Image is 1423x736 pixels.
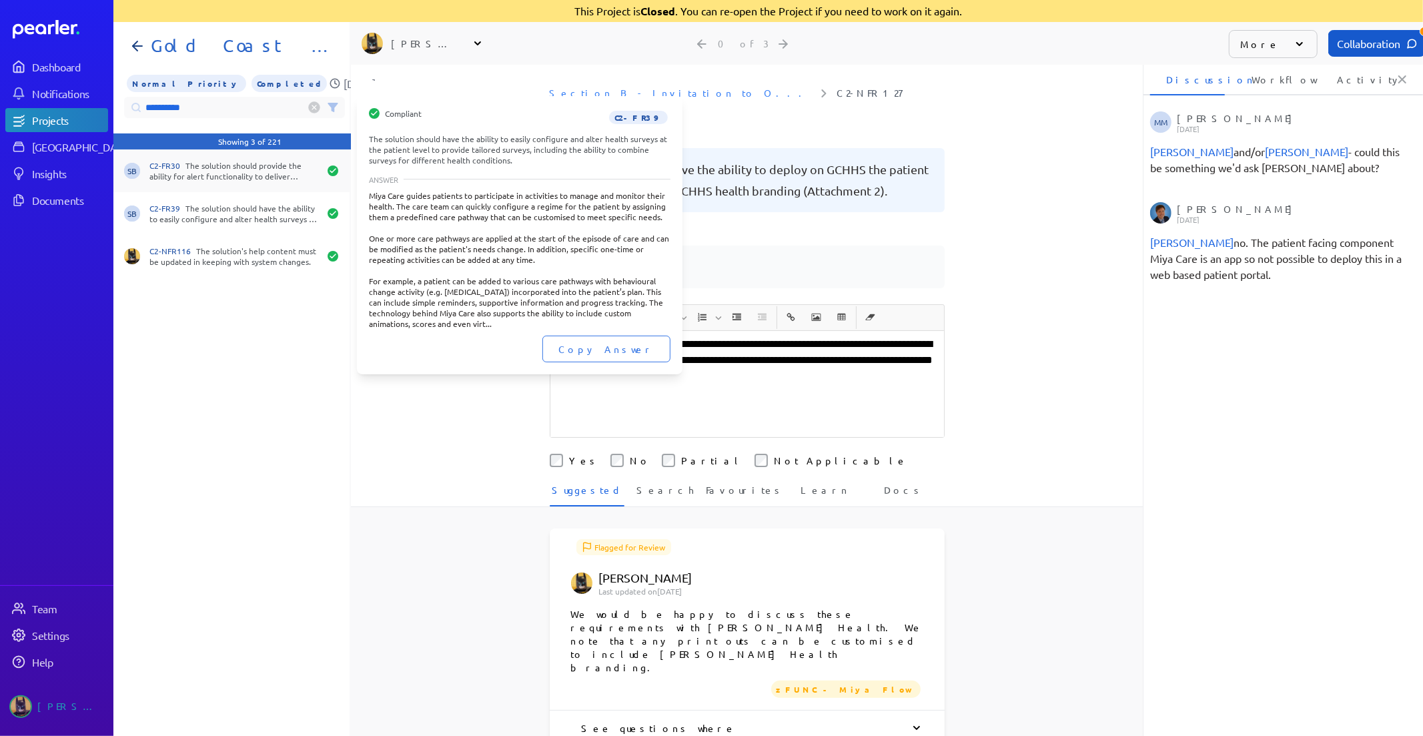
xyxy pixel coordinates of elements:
[252,75,327,92] span: All Questions Completed
[859,306,882,329] button: Clear Formatting
[5,55,108,79] a: Dashboard
[5,650,108,674] a: Help
[718,37,769,49] div: 0 of 3
[127,75,246,92] span: Priority
[1177,111,1409,133] div: [PERSON_NAME]
[544,81,816,105] span: Document: Section B - Invitation to Offer Response Schedule Alcidion.docx
[571,573,592,594] img: Tung Nguyen
[5,81,108,105] a: Notifications
[550,131,945,143] p: Question
[362,33,383,54] img: Tung Nguyen
[725,306,749,329] span: Increase Indent
[1150,236,1234,249] span: Michelle Manuel
[571,607,923,674] p: We would be happy to discuss these requirements with [PERSON_NAME] Health. We note that any print...
[124,163,140,179] span: Shelly Badiala
[1177,216,1409,224] p: [DATE]
[599,570,797,586] p: [PERSON_NAME]
[570,454,600,467] label: Yes
[1236,63,1310,95] li: Workflow
[884,483,923,505] span: Docs
[832,81,908,105] span: Reference Number: C2-NFR127
[145,35,328,57] h1: Gold Coast RPM - due 24 May
[124,206,140,222] span: Shelly Badiala
[805,306,829,329] span: Insert Image
[369,175,398,183] span: ANSWER
[149,160,319,181] div: The solution should provide the ability for alert functionality to deliver relevant education mat...
[1240,37,1280,51] p: More
[1150,143,1413,175] div: and/or - could this be something we'd ask [PERSON_NAME] about?
[149,203,319,224] div: The solution should have the ability to easily configure and alter health surveys at the patient ...
[780,306,803,329] button: Insert link
[831,306,853,329] button: Insert table
[32,140,131,153] div: [GEOGRAPHIC_DATA]
[751,306,775,329] span: Decrease Indent
[149,246,319,267] div: The solution's help content must be updated in keeping with system changes.
[5,135,108,159] a: [GEOGRAPHIC_DATA]
[149,203,185,214] span: C2-FR39
[1150,63,1225,95] li: Discussion
[576,539,671,555] span: Flagged for Review
[9,695,32,718] img: Tung Nguyen
[801,483,849,505] span: Learn
[13,20,108,39] a: Dashboard
[805,306,828,329] button: Insert Image
[369,133,670,165] div: The solution should have the ability to easily configure and alter health surveys at the patient ...
[32,60,107,73] div: Dashboard
[5,690,108,723] a: Tung Nguyen's photo[PERSON_NAME]
[32,629,107,642] div: Settings
[32,113,107,127] div: Projects
[552,483,622,505] span: Suggested
[149,160,185,171] span: C2-FR30
[690,306,724,329] span: Insert Ordered List
[1177,202,1409,224] div: [PERSON_NAME]
[542,336,670,362] button: Copy Answer
[1177,125,1409,133] p: [DATE]
[1321,63,1396,95] li: Activity
[5,188,108,212] a: Documents
[1150,234,1413,282] div: no. The patient facing component Miya Care is an app so not possible to deploy this in a web base...
[830,306,854,329] span: Insert table
[691,306,714,329] button: Insert Ordered List
[32,194,107,207] div: Documents
[706,483,785,505] span: Favourites
[1150,202,1171,224] img: Sam Blight
[636,483,694,505] span: Search
[5,161,108,186] a: Insights
[558,342,654,356] span: Copy Answer
[1150,111,1171,133] span: Michelle Manuel
[5,597,108,621] a: Team
[779,306,803,329] span: Insert link
[1150,145,1234,158] span: Adam Nabali
[682,454,744,467] label: Partial
[560,159,934,202] pre: The solution should have the ability to deploy on GCHHS the patient portal/ website with GCHHS he...
[32,602,107,615] div: Team
[550,228,945,240] p: Information
[385,108,422,125] span: Compliant
[369,190,670,329] div: Miya Care guides patients to participate in activities to manage and monitor their health. The ca...
[344,75,376,91] p: [DATE]
[1265,145,1348,158] span: Sam Blight
[609,111,668,124] span: C2-FR39
[149,246,196,256] span: C2-NFR116
[32,87,107,100] div: Notifications
[5,623,108,647] a: Settings
[775,454,908,467] label: Not Applicable
[5,108,108,132] a: Projects
[37,695,104,718] div: [PERSON_NAME]
[640,4,675,18] strong: Closed
[630,454,651,467] label: No
[391,37,458,50] div: [PERSON_NAME]
[218,136,282,147] div: Showing 3 of 221
[32,655,107,669] div: Help
[771,681,921,698] span: zFUNC - Miya Flow
[599,586,797,597] p: Last updated on [DATE]
[124,248,140,264] img: Tung Nguyen
[726,306,749,329] button: Increase Indent
[32,167,107,180] div: Insights
[859,306,883,329] span: Clear Formatting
